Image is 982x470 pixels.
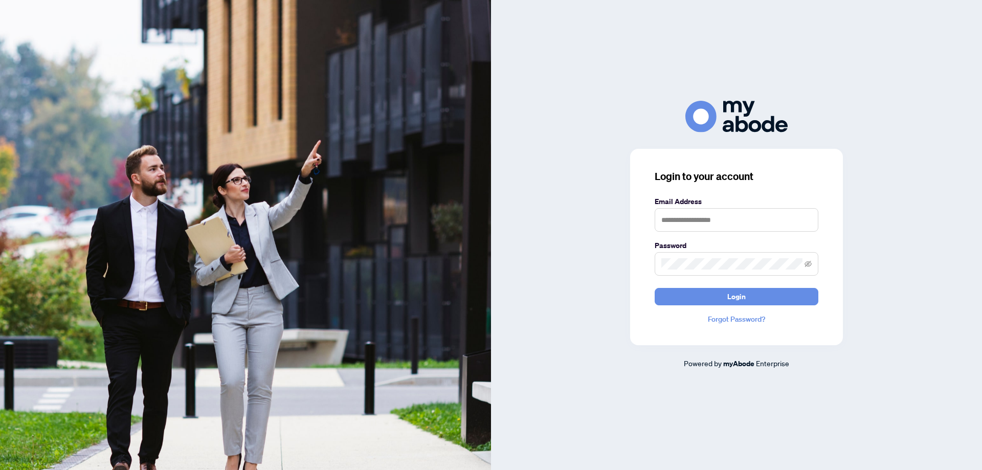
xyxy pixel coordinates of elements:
[655,288,818,305] button: Login
[805,260,812,267] span: eye-invisible
[655,240,818,251] label: Password
[684,359,722,368] span: Powered by
[727,288,746,305] span: Login
[655,314,818,325] a: Forgot Password?
[655,169,818,184] h3: Login to your account
[723,358,754,369] a: myAbode
[655,196,818,207] label: Email Address
[685,101,788,132] img: ma-logo
[756,359,789,368] span: Enterprise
